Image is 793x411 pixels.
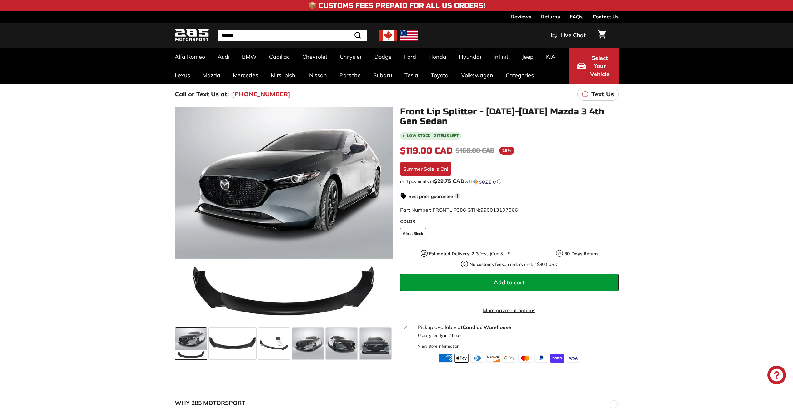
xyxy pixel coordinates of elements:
button: Select Your Vehicle [569,48,619,84]
a: Mazda [196,66,227,84]
a: Nissan [303,66,333,84]
a: Text Us [577,88,619,101]
a: Contact Us [593,11,619,22]
h1: Front Lip Splitter - [DATE]-[DATE] Mazda 3 4th Gen Sedan [400,107,619,126]
a: Volkswagen [455,66,499,84]
input: Search [218,30,367,41]
span: Low stock - 2 items left [407,134,459,138]
a: Categories [499,66,540,84]
span: Select Your Vehicle [589,54,610,78]
img: shopify_pay [550,354,564,363]
a: Audi [211,48,236,66]
img: discover [486,354,500,363]
strong: Best price guarantee [409,194,453,199]
a: Alfa Romeo [168,48,211,66]
span: Add to cart [494,279,525,286]
div: or 4 payments of with [400,178,619,185]
a: Hyundai [453,48,487,66]
div: Summer Sale is On! [400,162,451,176]
span: $29.75 CAD [434,178,464,184]
span: 990013107066 [480,207,518,213]
a: Honda [422,48,453,66]
h4: 📦 Customs Fees Prepaid for All US Orders! [308,2,485,9]
span: $160.00 CAD [456,147,494,155]
img: google_pay [502,354,516,363]
a: Mitsubishi [264,66,303,84]
div: Pickup available at [418,323,615,331]
img: apple_pay [454,354,469,363]
a: Infiniti [487,48,516,66]
img: master [518,354,532,363]
a: BMW [236,48,263,66]
a: Cart [594,25,610,46]
img: paypal [534,354,548,363]
a: Toyota [424,66,455,84]
a: Returns [541,11,560,22]
span: 26% [499,147,514,155]
p: Call or Text Us at: [175,89,229,99]
a: Subaru [367,66,398,84]
img: visa [566,354,580,363]
strong: 30-Days Return [565,251,598,256]
a: Mercedes [227,66,264,84]
p: Days (Can & US) [429,251,512,257]
img: diners_club [470,354,484,363]
div: or 4 payments of$29.75 CADwithSezzle Click to learn more about Sezzle [400,178,619,185]
span: $119.00 CAD [400,145,453,156]
a: Dodge [368,48,398,66]
button: Add to cart [400,274,619,291]
label: COLOR [400,218,619,225]
img: Sezzle [473,179,496,185]
a: FAQs [570,11,583,22]
span: i [454,193,460,199]
a: Tesla [398,66,424,84]
a: Lexus [168,66,196,84]
a: Chevrolet [296,48,334,66]
img: american_express [439,354,453,363]
p: Usually ready in 2 hours [418,332,615,338]
a: KIA [540,48,561,66]
strong: Estimated Delivery: 2-3 [429,251,479,256]
a: [PHONE_NUMBER] [232,89,290,99]
inbox-online-store-chat: Shopify online store chat [765,366,788,386]
p: on orders under $800 USD [469,261,557,268]
img: Logo_285_Motorsport_areodynamics_components [175,28,209,43]
span: Part Number: FRONTLIP386 GTIN: [400,207,518,213]
a: Porsche [333,66,367,84]
strong: Candiac Warehouse [463,324,511,330]
a: Cadillac [263,48,296,66]
a: Reviews [511,11,531,22]
a: More payment options [400,307,619,314]
a: Chrysler [334,48,368,66]
strong: No customs fees [469,261,504,267]
button: Live Chat [543,28,594,43]
span: Live Chat [560,31,586,39]
a: Ford [398,48,422,66]
div: View store information [418,343,459,349]
a: Jeep [516,48,540,66]
p: Text Us [591,89,614,99]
